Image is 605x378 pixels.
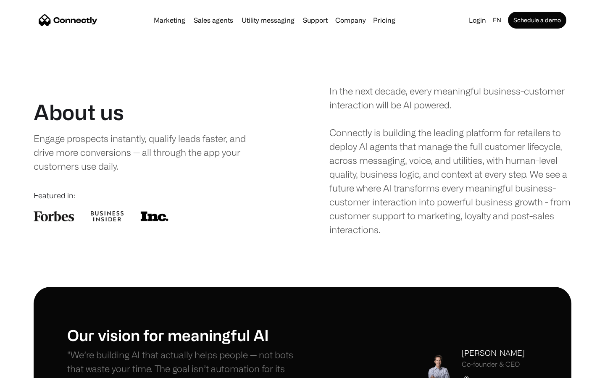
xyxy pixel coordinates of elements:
a: Support [300,17,331,24]
a: Utility messaging [238,17,298,24]
a: Schedule a demo [508,12,566,29]
a: Pricing [370,17,399,24]
div: Company [335,14,366,26]
div: Featured in: [34,190,276,201]
ul: Language list [17,363,50,375]
h1: Our vision for meaningful AI [67,326,302,344]
div: In the next decade, every meaningful business-customer interaction will be AI powered. Connectly ... [329,84,571,236]
div: Co-founder & CEO [462,360,525,368]
aside: Language selected: English [8,362,50,375]
h1: About us [34,100,124,125]
div: en [493,14,501,26]
a: Sales agents [190,17,237,24]
a: Marketing [150,17,189,24]
div: Engage prospects instantly, qualify leads faster, and drive more conversions — all through the ap... [34,131,263,173]
a: Login [466,14,489,26]
div: [PERSON_NAME] [462,347,525,359]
